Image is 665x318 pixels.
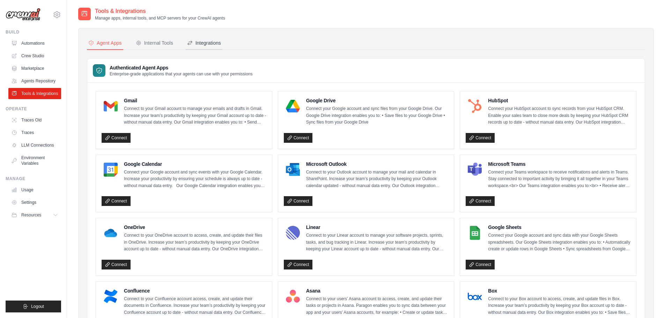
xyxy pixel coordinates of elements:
[306,232,449,253] p: Connect to your Linear account to manage your software projects, sprints, tasks, and bug tracking...
[8,63,61,74] a: Marketplace
[468,226,482,240] img: Google Sheets Logo
[95,15,225,21] p: Manage apps, internal tools, and MCP servers for your CrewAI agents
[284,133,313,143] a: Connect
[306,296,449,316] p: Connect to your users’ Asana account to access, create, and update their tasks or projects in Asa...
[102,260,131,269] a: Connect
[124,296,266,316] p: Connect to your Confluence account access, create, and update their documents in Confluence. Incr...
[488,169,630,190] p: Connect your Teams workspace to receive notifications and alerts in Teams. Stay connected to impo...
[466,260,495,269] a: Connect
[31,304,44,309] span: Logout
[87,37,123,50] button: Agent Apps
[124,224,266,231] h4: OneDrive
[284,196,313,206] a: Connect
[136,39,173,46] div: Internal Tools
[488,232,630,253] p: Connect your Google account and sync data with your Google Sheets spreadsheets. Our Google Sheets...
[488,97,630,104] h4: HubSpot
[104,99,118,113] img: Gmail Logo
[488,105,630,126] p: Connect your HubSpot account to sync records from your HubSpot CRM. Enable your sales team to clo...
[6,301,61,312] button: Logout
[104,163,118,177] img: Google Calendar Logo
[306,287,449,294] h4: Asana
[102,133,131,143] a: Connect
[21,212,41,218] span: Resources
[306,105,449,126] p: Connect your Google account and sync files from your Google Drive. Our Google Drive integration e...
[284,260,313,269] a: Connect
[124,169,266,190] p: Connect your Google account and sync events with your Google Calendar. Increase your productivity...
[6,176,61,182] div: Manage
[306,224,449,231] h4: Linear
[466,196,495,206] a: Connect
[468,289,482,303] img: Box Logo
[8,184,61,195] a: Usage
[8,127,61,138] a: Traces
[488,224,630,231] h4: Google Sheets
[95,7,225,15] h2: Tools & Integrations
[6,29,61,35] div: Build
[124,161,266,168] h4: Google Calendar
[88,39,122,46] div: Agent Apps
[110,71,253,77] p: Enterprise-grade applications that your agents can use with your permissions
[124,232,266,253] p: Connect to your OneDrive account to access, create, and update their files in OneDrive. Increase ...
[186,37,222,50] button: Integrations
[8,140,61,151] a: LLM Connections
[6,8,40,21] img: Logo
[104,289,118,303] img: Confluence Logo
[8,114,61,126] a: Traces Old
[488,287,630,294] h4: Box
[124,287,266,294] h4: Confluence
[134,37,175,50] button: Internal Tools
[488,296,630,316] p: Connect to your Box account to access, create, and update files in Box. Increase your team’s prod...
[124,97,266,104] h4: Gmail
[8,152,61,169] a: Environment Variables
[8,209,61,221] button: Resources
[8,75,61,87] a: Agents Repository
[286,226,300,240] img: Linear Logo
[187,39,221,46] div: Integrations
[8,197,61,208] a: Settings
[468,99,482,113] img: HubSpot Logo
[306,97,449,104] h4: Google Drive
[124,105,266,126] p: Connect to your Gmail account to manage your emails and drafts in Gmail. Increase your team’s pro...
[306,161,449,168] h4: Microsoft Outlook
[8,88,61,99] a: Tools & Integrations
[104,226,118,240] img: OneDrive Logo
[488,161,630,168] h4: Microsoft Teams
[8,38,61,49] a: Automations
[8,50,61,61] a: Crew Studio
[286,163,300,177] img: Microsoft Outlook Logo
[6,106,61,112] div: Operate
[102,196,131,206] a: Connect
[110,64,253,71] h3: Authenticated Agent Apps
[286,289,300,303] img: Asana Logo
[466,133,495,143] a: Connect
[468,163,482,177] img: Microsoft Teams Logo
[286,99,300,113] img: Google Drive Logo
[306,169,449,190] p: Connect to your Outlook account to manage your mail and calendar in SharePoint. Increase your tea...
